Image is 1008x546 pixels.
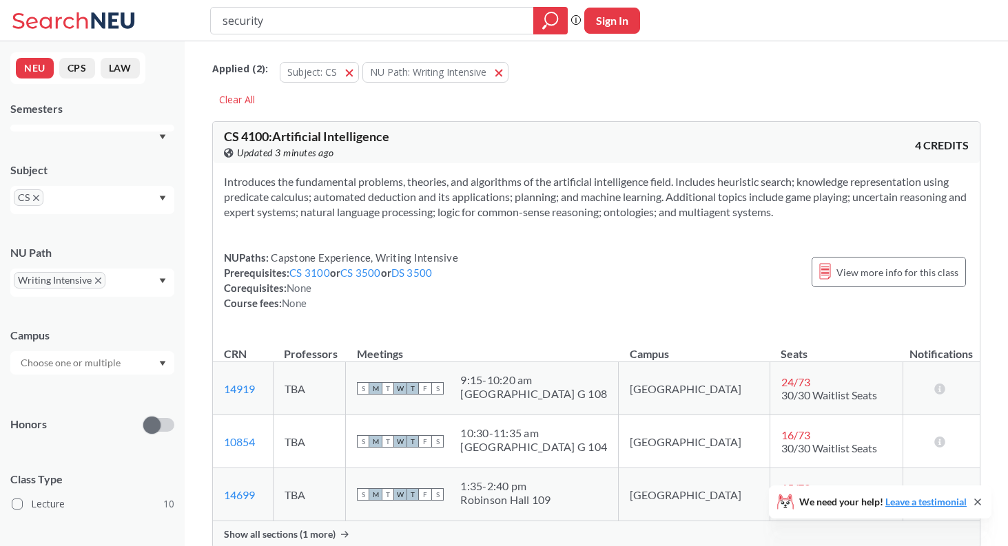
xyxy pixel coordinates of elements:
[619,415,770,468] td: [GEOGRAPHIC_DATA]
[781,375,810,388] span: 24 / 73
[382,435,394,448] span: T
[10,186,174,214] div: CSX to remove pillDropdown arrow
[407,488,419,501] span: T
[382,382,394,395] span: T
[159,196,166,201] svg: Dropdown arrow
[224,250,458,311] div: NUPaths: Prerequisites: or or Corequisites: Course fees:
[224,346,247,361] div: CRN
[101,58,140,78] button: LAW
[431,382,444,395] span: S
[781,441,877,454] span: 30/30 Waitlist Seats
[273,415,346,468] td: TBA
[357,488,369,501] span: S
[10,351,174,375] div: Dropdown arrow
[224,528,336,540] span: Show all sections (1 more)
[394,382,407,395] span: W
[619,468,770,521] td: [GEOGRAPHIC_DATA]
[369,382,382,395] span: M
[287,65,337,78] span: Subject: CS
[460,373,607,387] div: 9:15 - 10:20 am
[619,333,770,362] th: Campus
[273,333,346,362] th: Professors
[369,488,382,501] span: M
[382,488,394,501] span: T
[781,388,877,401] span: 30/30 Waitlist Seats
[287,282,311,294] span: None
[391,266,433,279] a: DS 3500
[836,264,958,281] span: View more info for this class
[903,333,980,362] th: Notifications
[460,479,551,493] div: 1:35 - 2:40 pm
[14,355,130,371] input: Choose one or multiple
[915,138,969,153] span: 4 CREDITS
[781,428,810,441] span: 16 / 73
[770,333,903,362] th: Seats
[16,58,54,78] button: NEU
[95,277,101,284] svg: X to remove pill
[419,382,431,395] span: F
[799,497,967,507] span: We need your help!
[224,174,969,220] section: Introduces the fundamental problems, theories, and algorithms of the artificial intelligence fiel...
[533,7,568,34] div: magnifying glass
[394,488,407,501] span: W
[885,496,967,507] a: Leave a testimonial
[224,435,255,448] a: 10854
[357,435,369,448] span: S
[619,362,770,415] td: [GEOGRAPHIC_DATA]
[280,62,359,83] button: Subject: CS
[431,435,444,448] span: S
[781,481,810,494] span: 15 / 73
[224,488,255,501] a: 14699
[14,189,43,206] span: CSX to remove pill
[10,269,174,297] div: Writing IntensiveX to remove pillDropdown arrow
[33,195,39,201] svg: X to remove pill
[224,382,255,395] a: 14919
[10,162,174,178] div: Subject
[370,65,486,78] span: NU Path: Writing Intensive
[357,382,369,395] span: S
[10,472,174,487] span: Class Type
[12,495,174,513] label: Lecture
[10,328,174,343] div: Campus
[269,251,458,264] span: Capstone Experience, Writing Intensive
[237,145,334,160] span: Updated 3 minutes ago
[460,387,607,401] div: [GEOGRAPHIC_DATA] G 108
[273,362,346,415] td: TBA
[273,468,346,521] td: TBA
[224,129,389,144] span: CS 4100 : Artificial Intelligence
[542,11,559,30] svg: magnifying glass
[282,297,307,309] span: None
[419,435,431,448] span: F
[10,417,47,432] p: Honors
[10,245,174,260] div: NU Path
[407,382,419,395] span: T
[369,435,382,448] span: M
[407,435,419,448] span: T
[460,440,607,454] div: [GEOGRAPHIC_DATA] G 104
[159,278,166,284] svg: Dropdown arrow
[584,8,640,34] button: Sign In
[59,58,95,78] button: CPS
[159,361,166,366] svg: Dropdown arrow
[163,496,174,512] span: 10
[221,9,524,32] input: Class, professor, course number, "phrase"
[212,61,268,76] span: Applied ( 2 ):
[212,90,262,110] div: Clear All
[340,266,381,279] a: CS 3500
[431,488,444,501] span: S
[289,266,330,279] a: CS 3100
[346,333,619,362] th: Meetings
[362,62,508,83] button: NU Path: Writing Intensive
[159,134,166,140] svg: Dropdown arrow
[460,426,607,440] div: 10:30 - 11:35 am
[10,101,174,116] div: Semesters
[394,435,407,448] span: W
[14,272,105,288] span: Writing IntensiveX to remove pill
[419,488,431,501] span: F
[460,493,551,507] div: Robinson Hall 109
